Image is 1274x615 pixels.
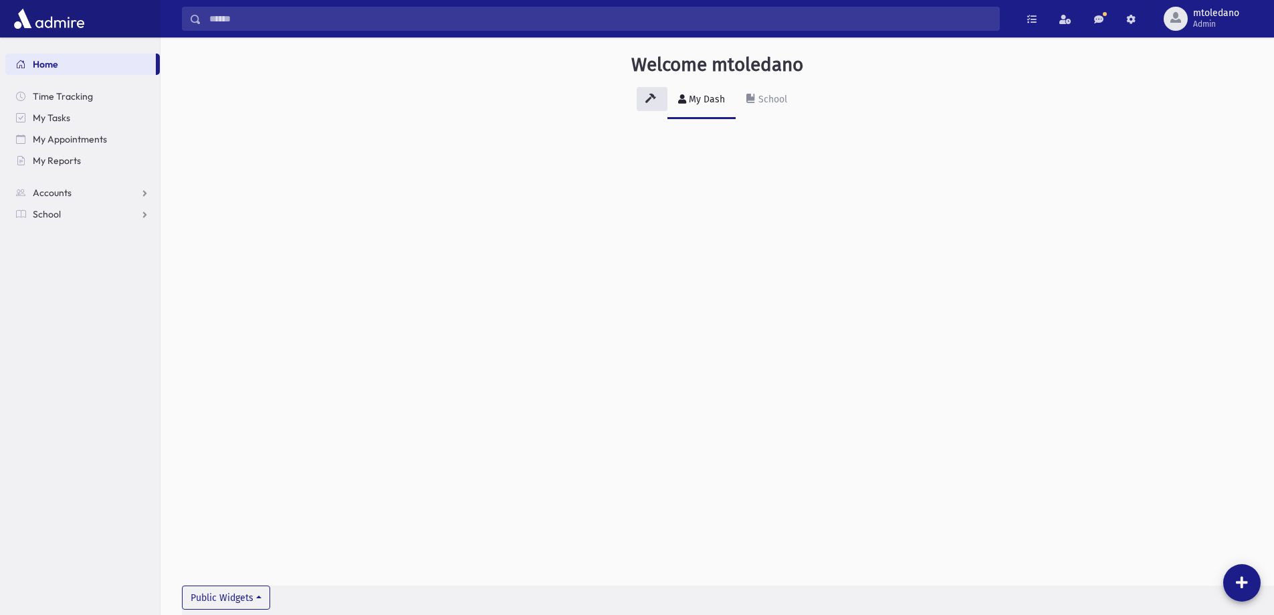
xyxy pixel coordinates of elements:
[182,586,270,610] button: Public Widgets
[667,82,736,119] a: My Dash
[5,182,160,203] a: Accounts
[686,94,725,105] div: My Dash
[1193,19,1239,29] span: Admin
[5,86,160,107] a: Time Tracking
[5,107,160,128] a: My Tasks
[5,203,160,225] a: School
[1193,8,1239,19] span: mtoledano
[736,82,798,119] a: School
[631,54,803,76] h3: Welcome mtoledano
[5,150,160,171] a: My Reports
[33,208,61,220] span: School
[33,155,81,167] span: My Reports
[5,128,160,150] a: My Appointments
[33,187,72,199] span: Accounts
[33,90,93,102] span: Time Tracking
[5,54,156,75] a: Home
[756,94,787,105] div: School
[33,112,70,124] span: My Tasks
[11,5,88,32] img: AdmirePro
[33,133,107,145] span: My Appointments
[201,7,999,31] input: Search
[33,58,58,70] span: Home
